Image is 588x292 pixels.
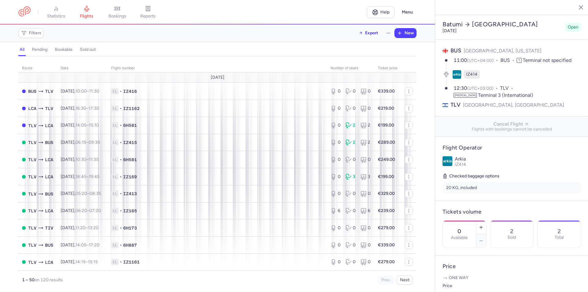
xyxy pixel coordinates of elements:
[395,28,416,38] button: New
[88,259,98,264] time: 15:15
[443,144,581,151] h4: Flight Operator
[327,64,374,73] th: number of seats
[378,242,395,248] strong: €339.00
[75,140,86,145] time: 06:15
[55,47,73,52] h4: bookable
[102,6,133,19] a: bookings
[120,139,122,146] span: •
[61,259,98,264] span: [DATE],
[89,191,101,196] time: 08:35
[28,88,36,95] span: BUS
[75,174,100,179] span: –
[454,93,477,98] span: [MEDICAL_DATA]
[440,127,583,132] span: Flights with bookings cannot be cancelled
[443,21,563,28] h2: Batumi [GEOGRAPHIC_DATA]
[455,156,581,162] p: Arkia
[378,275,394,285] button: Prev.
[123,139,137,146] span: IZ415
[61,191,101,196] span: [DATE],
[443,282,510,290] label: Price
[123,242,137,248] span: 6H887
[330,242,341,248] div: 0
[75,242,86,248] time: 14:05
[500,85,515,92] span: TLV
[28,207,36,214] span: TLV
[463,101,564,109] span: [GEOGRAPHIC_DATA], [GEOGRAPHIC_DATA]
[123,88,137,94] span: IZ416
[345,191,356,197] div: 0
[378,106,394,111] strong: €219.00
[120,174,122,180] span: •
[123,208,137,214] span: IZ165
[75,123,86,128] time: 14:05
[75,106,86,111] time: 16:30
[360,139,371,146] div: 2
[140,13,156,19] span: reports
[360,242,371,248] div: 0
[28,122,36,129] span: TLV
[360,157,371,163] div: 0
[61,157,99,162] span: [DATE],
[75,140,100,145] span: –
[61,89,99,94] span: [DATE],
[443,28,457,33] time: [DATE]
[61,140,100,145] span: [DATE],
[510,228,513,234] p: 2
[360,105,371,112] div: 0
[120,208,122,214] span: •
[450,47,461,54] span: BUS
[75,157,99,162] span: –
[478,92,533,98] span: Terminal 3 (International)
[365,31,378,35] span: Export
[397,275,413,285] button: Next
[360,191,371,197] div: 0
[20,47,24,52] h4: all
[360,122,371,128] div: 2
[345,105,356,112] div: 0
[61,123,99,128] span: [DATE],
[360,208,371,214] div: 6
[464,48,541,54] span: [GEOGRAPHIC_DATA], [US_STATE]
[517,58,522,63] span: T
[330,88,341,94] div: 0
[467,58,494,63] span: (UTC+04:00)
[61,106,99,111] span: [DATE],
[22,123,26,127] span: CLOSED
[443,263,581,270] h4: Price
[75,191,87,196] time: 05:20
[28,191,36,197] span: TLV
[89,123,99,128] time: 15:10
[443,275,581,281] p: One way
[111,208,119,214] span: 1L
[568,24,579,30] span: Open
[61,225,99,230] span: [DATE],
[123,157,137,163] span: 6H581
[378,89,395,94] strong: €339.00
[71,6,102,19] a: flights
[345,208,356,214] div: 0
[111,225,119,231] span: 1L
[45,156,53,163] span: LCA
[345,122,356,128] div: 2
[111,191,119,197] span: 1L
[41,6,71,19] a: statistics
[558,228,561,234] p: 2
[89,106,99,111] time: 17:30
[47,13,65,19] span: statistics
[454,57,467,63] time: 11:00
[523,57,571,63] span: Terminal not specified
[123,191,137,197] span: IZ413
[443,156,452,166] img: Arkia logo
[32,47,47,52] h4: pending
[45,122,53,129] span: LCA
[123,105,140,112] span: IZ1162
[211,75,224,80] span: [DATE]
[75,208,87,213] time: 06:20
[28,139,36,146] span: TLV
[374,64,401,73] th: Ticket price
[28,173,36,180] span: TLV
[443,208,581,215] h4: Tickets volume
[467,86,493,91] span: (UTC+03:00)
[75,106,99,111] span: –
[111,122,119,128] span: 1L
